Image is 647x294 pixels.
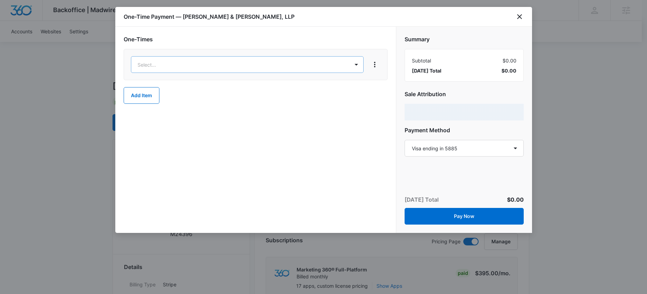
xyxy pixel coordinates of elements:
[124,12,295,21] h1: One-Time Payment — [PERSON_NAME] & [PERSON_NAME], LLP
[124,87,159,104] button: Add Item
[412,57,431,64] span: Subtotal
[412,67,441,74] span: [DATE] Total
[124,35,388,43] h2: One-Times
[507,196,524,203] span: $0.00
[405,208,524,225] button: Pay Now
[405,35,524,43] h2: Summary
[369,59,380,70] button: View More
[412,57,516,64] div: $0.00
[515,12,524,21] button: close
[501,67,516,74] span: $0.00
[405,195,439,204] p: [DATE] Total
[405,126,524,134] h2: Payment Method
[405,90,524,98] h2: Sale Attribution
